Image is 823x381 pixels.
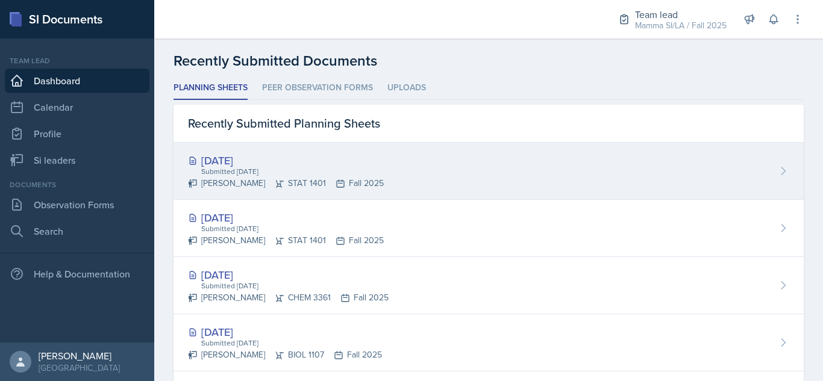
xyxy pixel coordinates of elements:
a: [DATE] Submitted [DATE] [PERSON_NAME]CHEM 3361Fall 2025 [174,257,804,314]
a: [DATE] Submitted [DATE] [PERSON_NAME]STAT 1401Fall 2025 [174,200,804,257]
div: Submitted [DATE] [200,166,384,177]
div: [PERSON_NAME] CHEM 3361 Fall 2025 [188,291,389,304]
a: Observation Forms [5,193,149,217]
div: [DATE] [188,209,384,226]
div: Submitted [DATE] [200,280,389,291]
div: Recently Submitted Documents [174,50,804,72]
div: Recently Submitted Planning Sheets [174,105,804,143]
li: Uploads [387,76,426,100]
a: Calendar [5,95,149,119]
div: Team lead [635,7,727,22]
a: Dashboard [5,69,149,93]
div: [PERSON_NAME] STAT 1401 Fall 2025 [188,177,384,190]
div: Mamma SI/LA / Fall 2025 [635,19,727,32]
div: Documents [5,179,149,190]
div: Team lead [5,55,149,66]
div: [DATE] [188,267,389,283]
a: [DATE] Submitted [DATE] [PERSON_NAME]BIOL 1107Fall 2025 [174,314,804,371]
a: Profile [5,122,149,146]
div: [PERSON_NAME] [39,350,120,362]
a: Search [5,219,149,243]
li: Peer Observation Forms [262,76,373,100]
a: [DATE] Submitted [DATE] [PERSON_NAME]STAT 1401Fall 2025 [174,143,804,200]
div: [DATE] [188,324,382,340]
div: Submitted [DATE] [200,223,384,234]
li: Planning Sheets [174,76,248,100]
div: Submitted [DATE] [200,338,382,348]
div: [PERSON_NAME] BIOL 1107 Fall 2025 [188,348,382,361]
div: Help & Documentation [5,262,149,286]
a: Si leaders [5,148,149,172]
div: [GEOGRAPHIC_DATA] [39,362,120,374]
div: [PERSON_NAME] STAT 1401 Fall 2025 [188,234,384,247]
div: [DATE] [188,152,384,169]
